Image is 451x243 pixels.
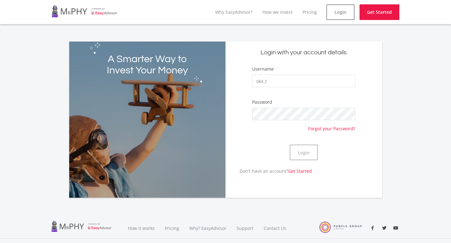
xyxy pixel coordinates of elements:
a: Get Started [288,168,312,174]
a: Login [326,4,355,20]
a: Support [231,218,259,239]
label: Username [252,66,274,72]
button: Login [290,145,318,160]
h2: A Smarter Way to Invest Your Money [100,54,194,76]
p: Don't have an account? [225,168,312,174]
a: How we invest [262,9,293,15]
label: Password [252,99,272,105]
a: Why? EasyAdvisor [184,218,231,239]
a: Pricing [160,218,184,239]
a: Contact Us [259,218,292,239]
a: Get Started [360,4,399,20]
a: Pricing [303,9,317,15]
a: Forgot your Password? [308,120,355,132]
h5: Login with your account details [230,48,377,57]
a: Why EasyAdvisor? [215,9,252,15]
a: How it works [123,218,160,239]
